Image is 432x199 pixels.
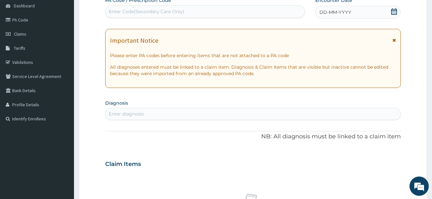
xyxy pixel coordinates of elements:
span: DD-MM-YYYY [319,9,351,15]
img: d_794563401_company_1708531726252_794563401 [12,32,26,48]
span: Claims [14,31,26,37]
div: Enter diagnosis [109,111,144,117]
h3: Claim Items [105,161,141,168]
div: Minimize live chat window [106,3,121,19]
span: We're online! [37,59,89,124]
div: Enter Code(Secondary Care Only) [109,8,184,15]
span: Dashboard [14,3,35,9]
textarea: Type your message and hit 'Enter' [3,132,123,154]
p: NB: All diagnosis must be linked to a claim item [105,133,401,141]
label: Diagnosis [105,100,128,106]
p: Please enter PA codes before entering items that are not attached to a PA code [110,52,396,59]
p: All diagnoses entered must be linked to a claim item. Diagnosis & Claim Items that are visible bu... [110,64,396,77]
span: Tariffs [14,45,25,51]
h1: Important Notice [110,37,158,44]
div: Chat with us now [33,36,108,44]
